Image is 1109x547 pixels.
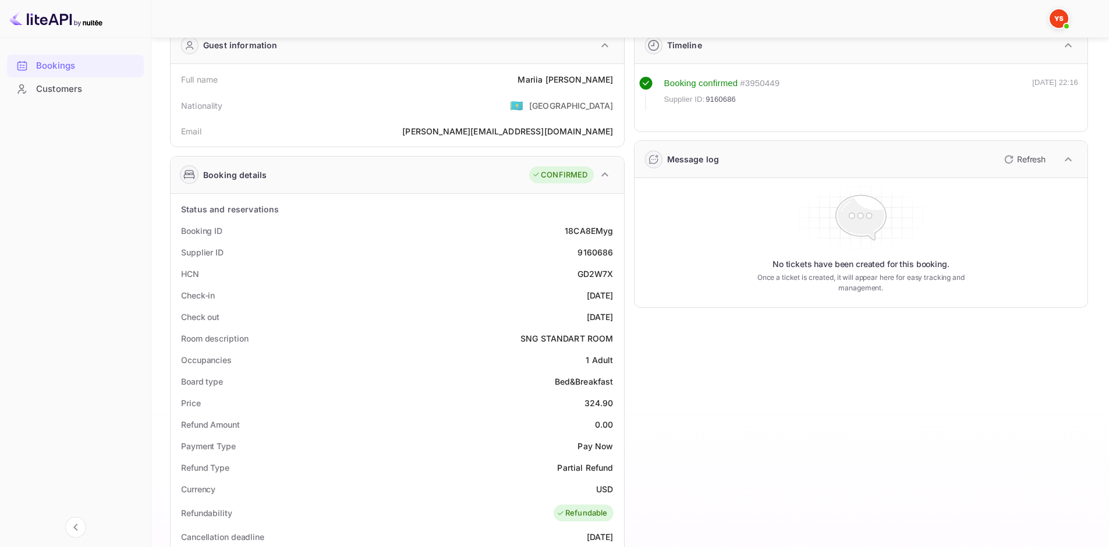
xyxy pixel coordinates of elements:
[36,59,138,73] div: Bookings
[181,507,232,519] div: Refundability
[595,418,614,431] div: 0.00
[587,311,614,323] div: [DATE]
[181,311,219,323] div: Check out
[557,461,613,474] div: Partial Refund
[203,169,267,181] div: Booking details
[555,375,614,388] div: Bed&Breakfast
[181,73,218,86] div: Full name
[706,94,736,105] span: 9160686
[587,289,614,301] div: [DATE]
[577,246,613,258] div: 9160686
[181,375,223,388] div: Board type
[1032,77,1078,111] div: [DATE] 22:16
[7,55,144,77] div: Bookings
[181,397,201,409] div: Price
[529,100,614,112] div: [GEOGRAPHIC_DATA]
[181,268,199,280] div: HCN
[7,78,144,101] div: Customers
[510,95,523,116] span: United States
[402,125,613,137] div: [PERSON_NAME][EMAIL_ADDRESS][DOMAIN_NAME]
[36,83,138,96] div: Customers
[565,225,613,237] div: 18CA8EMyg
[181,354,232,366] div: Occupancies
[664,94,705,105] span: Supplier ID:
[181,100,223,112] div: Nationality
[181,440,236,452] div: Payment Type
[181,483,215,495] div: Currency
[557,507,608,519] div: Refundable
[181,418,240,431] div: Refund Amount
[587,531,614,543] div: [DATE]
[739,272,983,293] p: Once a ticket is created, it will appear here for easy tracking and management.
[664,77,738,90] div: Booking confirmed
[740,77,780,90] div: # 3950449
[596,483,613,495] div: USD
[1050,9,1068,28] img: Yandex Support
[773,258,949,270] p: No tickets have been created for this booking.
[181,125,201,137] div: Email
[181,225,222,237] div: Booking ID
[181,332,248,344] div: Room description
[584,397,614,409] div: 324.90
[181,203,279,215] div: Status and reservations
[667,153,720,165] div: Message log
[9,9,102,28] img: LiteAPI logo
[577,268,614,280] div: GD2W7X
[7,78,144,100] a: Customers
[181,531,264,543] div: Cancellation deadline
[532,169,587,181] div: CONFIRMED
[181,289,215,301] div: Check-in
[997,150,1050,169] button: Refresh
[520,332,614,344] div: SNG STANDART ROOM
[586,354,613,366] div: 1 Adult
[667,39,702,51] div: Timeline
[1017,153,1046,165] p: Refresh
[65,517,86,538] button: Collapse navigation
[577,440,613,452] div: Pay Now
[7,55,144,76] a: Bookings
[181,246,224,258] div: Supplier ID
[203,39,278,51] div: Guest information
[518,73,613,86] div: Mariia [PERSON_NAME]
[181,461,229,474] div: Refund Type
